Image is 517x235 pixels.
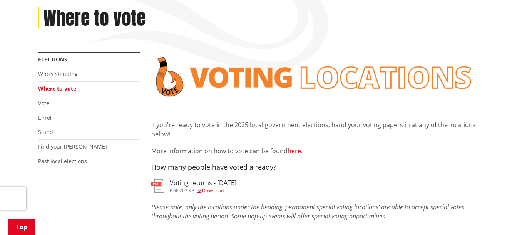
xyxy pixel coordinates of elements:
[151,163,479,172] h4: How many people have voted already?
[38,114,52,121] a: Enrol
[151,120,479,139] p: If you're ready to vote in the 2025 local government elections, hand your voting papers in at any...
[170,179,236,187] h3: Voting returns - [DATE]
[151,179,236,193] a: Voting returns - [DATE] pdf,203 KB Download
[288,147,303,155] a: here.
[8,219,35,235] a: Top
[151,52,479,101] img: voting locations banner
[151,203,464,220] em: Please note, only the locations under the heading 'permanent special voting locations' are able t...
[38,157,87,165] a: Past local elections
[38,56,67,63] a: Elections
[38,128,53,136] a: Stand
[170,187,178,194] span: pdf
[38,85,76,92] a: Where to vote
[202,187,224,194] span: Download
[43,7,146,30] h1: Where to vote
[170,189,236,193] div: ,
[179,187,194,194] span: 203 KB
[38,143,107,150] a: Find your [PERSON_NAME]
[38,99,49,107] a: Vote
[482,203,509,230] iframe: Messenger Launcher
[38,70,78,78] a: Who's standing
[151,146,479,156] p: More information on how to vote can be found
[151,179,164,193] img: document-pdf.svg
